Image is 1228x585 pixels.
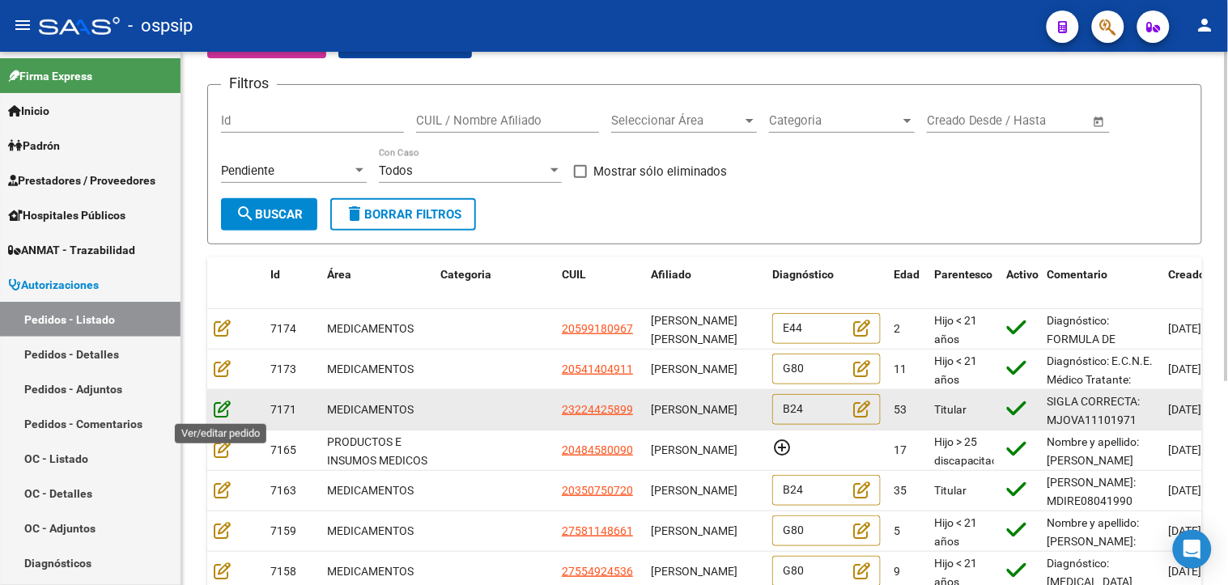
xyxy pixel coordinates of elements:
span: [PERSON_NAME] [651,443,737,456]
div: B24 [772,475,881,507]
span: 9 [894,565,900,578]
span: Inicio [8,102,49,120]
span: CUIL [562,268,586,281]
datatable-header-cell: Parentesco [928,257,1001,311]
span: [DATE] [1169,362,1202,375]
datatable-header-cell: Comentario [1041,257,1162,311]
span: Mostrar sólo eliminados [593,162,727,181]
span: Hospitales Públicos [8,206,125,224]
span: MEDICAMENTOS [327,403,414,416]
button: Borrar Filtros [330,198,476,231]
span: MEDICAMENTOS [327,565,414,578]
span: MEDICAMENTOS [327,322,414,335]
span: Categoria [769,113,900,128]
div: G80 [772,515,881,547]
span: 7159 [270,524,296,537]
span: 20599180967 [562,322,633,335]
span: [PERSON_NAME] [651,403,737,416]
span: 23224425899 [562,403,633,416]
span: Prestadores / Proveedores [8,172,155,189]
span: 35 [894,484,907,497]
mat-icon: delete [345,204,364,223]
span: MEDICAMENTOS [327,524,414,537]
span: [PERSON_NAME] [651,362,737,375]
span: 7171 [270,403,296,416]
span: 7174 [270,322,296,335]
div: G80 [772,354,881,385]
span: Edad [894,268,920,281]
mat-icon: menu [13,15,32,35]
span: 11 [894,362,907,375]
input: Fecha inicio [927,113,992,128]
span: Firma Express [8,67,92,85]
span: 20350750720 [562,484,633,497]
span: [DATE] [1169,322,1202,335]
span: Seleccionar Área [611,113,742,128]
span: Parentesco [934,268,993,281]
span: 27554924536 [562,565,633,578]
button: Buscar [221,198,317,231]
datatable-header-cell: Id [264,257,321,311]
div: E44 [772,313,881,345]
span: Titular [934,484,967,497]
span: 27581148661 [562,524,633,537]
mat-icon: person [1196,15,1215,35]
span: Autorizaciones [8,276,99,294]
div: B24 [772,394,881,426]
span: Padrón [8,137,60,155]
datatable-header-cell: Área [321,257,434,311]
span: [PERSON_NAME] [651,565,737,578]
span: Activo [1007,268,1039,281]
datatable-header-cell: Diagnóstico [766,257,887,311]
div: Open Intercom Messenger [1173,530,1212,569]
span: Hijo > 25 discapacitado [934,435,1005,467]
input: Fecha fin [1007,113,1086,128]
span: [PERSON_NAME] [651,484,737,497]
h3: Filtros [221,72,277,95]
span: 53 [894,403,907,416]
span: Borrar Filtros [345,207,461,222]
span: Comentario [1047,268,1108,281]
span: - ospsip [128,8,193,44]
span: [DATE] [1169,484,1202,497]
span: Hijo < 21 años [934,354,977,386]
span: [DATE] [1169,403,1202,416]
span: 20484580090 [562,443,633,456]
span: Hijo < 21 años [934,314,977,345]
span: [PERSON_NAME] [PERSON_NAME] [651,314,737,345]
span: ANMAT - Trazabilidad [8,241,135,259]
span: Área [327,268,351,281]
datatable-header-cell: Afiliado [644,257,766,311]
span: Categoria [440,268,491,281]
span: 7158 [270,565,296,578]
mat-icon: search [236,204,255,223]
mat-icon: add_circle_outline [772,438,792,457]
span: 7163 [270,484,296,497]
span: 20541404911 [562,362,633,375]
span: PRODUCTOS E INSUMOS MEDICOS [327,435,427,467]
span: 2 [894,322,900,335]
span: 5 [894,524,900,537]
span: MEDICAMENTOS [327,484,414,497]
span: 17 [894,443,907,456]
span: Todos [379,163,413,178]
span: Hijo < 21 años [934,516,977,548]
button: Open calendar [1090,112,1109,131]
span: Id [270,268,280,281]
datatable-header-cell: Activo [1001,257,1041,311]
span: [DATE] [1169,443,1202,456]
datatable-header-cell: CUIL [555,257,644,311]
datatable-header-cell: Categoria [434,257,555,311]
span: Afiliado [651,268,691,281]
span: Titular [934,403,967,416]
span: [PERSON_NAME] [651,524,737,537]
span: Creado [1169,268,1206,281]
span: 7165 [270,443,296,456]
span: Diagnóstico [772,268,834,281]
span: [DATE] [1169,565,1202,578]
datatable-header-cell: Edad [887,257,928,311]
span: Pendiente [221,163,274,178]
span: MEDICAMENTOS [327,362,414,375]
span: [DATE] [1169,524,1202,537]
span: Buscar [236,207,303,222]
